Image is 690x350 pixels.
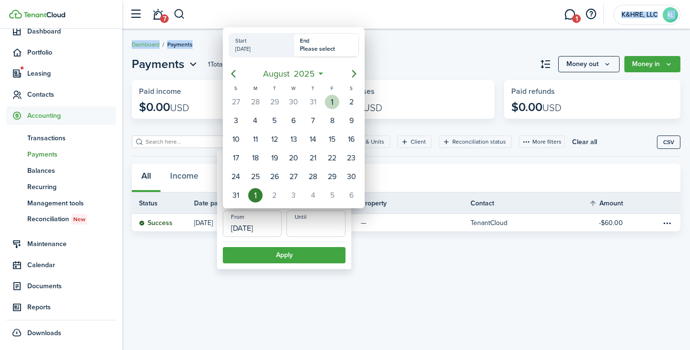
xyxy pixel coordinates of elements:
div: T [303,84,322,92]
div: [DATE] [232,45,283,57]
div: Wednesday, July 30, 2025 [287,95,301,109]
div: Thursday, August 14, 2025 [306,132,320,147]
div: Saturday, August 9, 2025 [344,113,358,128]
mbsc-button: August2025 [257,65,321,82]
div: Wednesday, August 6, 2025 [287,113,301,128]
div: Sunday, August 10, 2025 [229,132,243,147]
span: August [261,65,291,82]
div: Start [232,34,283,45]
div: Friday, August 15, 2025 [325,132,339,147]
div: Thursday, August 21, 2025 [306,151,320,165]
div: Tuesday, August 19, 2025 [267,151,282,165]
div: Friday, August 29, 2025 [325,169,339,184]
div: Saturday, August 16, 2025 [344,132,358,147]
div: Saturday, September 6, 2025 [344,188,358,203]
mbsc-button: Next page [345,64,364,83]
div: S [342,84,361,92]
div: Monday, August 11, 2025 [248,132,263,147]
div: Tuesday, August 5, 2025 [267,113,282,128]
div: Sunday, August 24, 2025 [229,169,243,184]
div: Sunday, August 3, 2025 [229,113,243,128]
div: Thursday, August 7, 2025 [306,113,320,128]
div: Sunday, July 27, 2025 [229,95,243,109]
div: S [226,84,245,92]
div: Tuesday, July 29, 2025 [267,95,282,109]
div: Monday, July 28, 2025 [248,95,263,109]
div: Saturday, August 23, 2025 [344,151,358,165]
div: Saturday, August 2, 2025 [344,95,358,109]
div: Friday, August 1, 2025 [325,95,339,109]
div: Monday, August 18, 2025 [248,151,263,165]
div: Thursday, September 4, 2025 [306,188,320,203]
div: Wednesday, August 20, 2025 [287,151,301,165]
div: Wednesday, September 3, 2025 [287,188,301,203]
div: Thursday, July 31, 2025 [306,95,320,109]
div: Sunday, August 31, 2025 [229,188,243,203]
div: Please select [297,45,356,57]
div: Monday, August 4, 2025 [248,113,263,128]
div: Wednesday, August 27, 2025 [287,169,301,184]
div: Monday, August 25, 2025 [248,169,263,184]
div: Thursday, August 28, 2025 [306,169,320,184]
div: Friday, August 22, 2025 [325,151,339,165]
div: Friday, August 8, 2025 [325,113,339,128]
div: F [322,84,342,92]
div: Sunday, August 17, 2025 [229,151,243,165]
div: Tuesday, September 2, 2025 [267,188,282,203]
div: T [265,84,284,92]
mbsc-button: Previous page [224,64,243,83]
div: Monday, September 1, 2025 [248,188,263,203]
div: W [284,84,303,92]
div: M [246,84,265,92]
div: Saturday, August 30, 2025 [344,169,358,184]
div: End [297,34,356,45]
div: Tuesday, August 26, 2025 [267,169,282,184]
div: Friday, September 5, 2025 [325,188,339,203]
div: Wednesday, August 13, 2025 [287,132,301,147]
span: 2025 [291,65,317,82]
div: Tuesday, August 12, 2025 [267,132,282,147]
